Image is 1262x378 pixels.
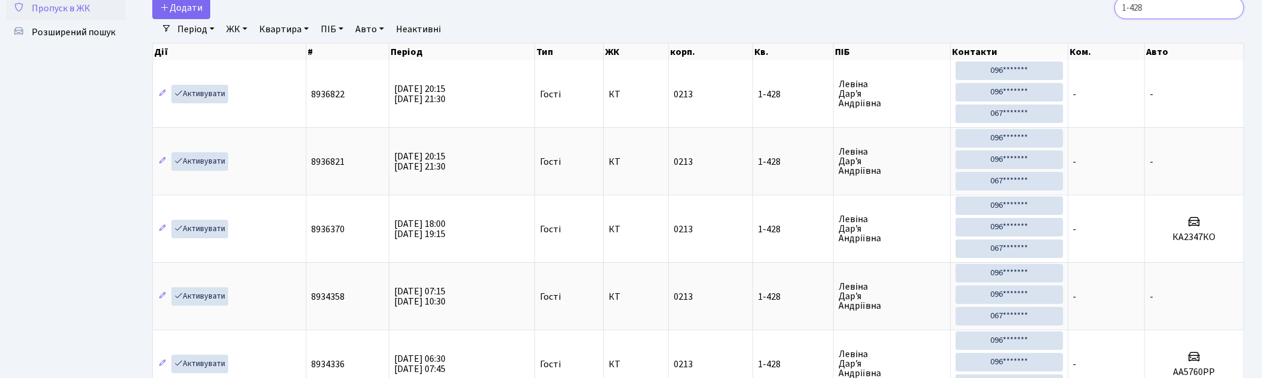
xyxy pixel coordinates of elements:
span: 0213 [674,88,693,101]
span: - [1073,358,1077,371]
th: Дії [153,44,306,60]
span: Левіна Дар'я Андріївна [839,349,945,378]
span: Додати [160,1,202,14]
th: корп. [669,44,753,60]
span: 1-428 [758,292,828,302]
th: Контакти [951,44,1068,60]
span: Левіна Дар'я Андріївна [839,214,945,243]
th: Ком. [1068,44,1146,60]
a: Квартира [254,19,314,39]
span: 1-428 [758,157,828,167]
span: КТ [609,157,664,167]
span: Розширений пошук [32,26,115,39]
span: 8936822 [311,88,345,101]
span: 8936370 [311,223,345,236]
a: Активувати [171,152,228,171]
span: КТ [609,225,664,234]
span: 0213 [674,290,693,303]
span: - [1073,223,1077,236]
span: [DATE] 07:15 [DATE] 10:30 [394,285,446,308]
span: - [1150,88,1153,101]
h5: AA5760PP [1150,367,1239,378]
a: Активувати [171,220,228,238]
th: ЖК [604,44,669,60]
span: 1-428 [758,90,828,99]
a: Авто [351,19,389,39]
span: - [1073,155,1077,168]
h5: КА2347КО [1150,232,1239,243]
span: 8936821 [311,155,345,168]
a: Активувати [171,85,228,103]
span: [DATE] 20:15 [DATE] 21:30 [394,82,446,106]
th: # [306,44,389,60]
span: Гості [540,90,561,99]
span: Левіна Дар'я Андріївна [839,147,945,176]
span: 0213 [674,155,693,168]
a: ЖК [222,19,252,39]
span: - [1150,290,1153,303]
a: Період [173,19,219,39]
a: Розширений пошук [6,20,125,44]
span: 0213 [674,358,693,371]
span: 8934336 [311,358,345,371]
a: Активувати [171,355,228,373]
span: 0213 [674,223,693,236]
span: [DATE] 06:30 [DATE] 07:45 [394,352,446,376]
span: Левіна Дар'я Андріївна [839,282,945,311]
span: КТ [609,359,664,369]
span: 8934358 [311,290,345,303]
span: КТ [609,292,664,302]
span: Гості [540,292,561,302]
span: 1-428 [758,225,828,234]
span: Левіна Дар'я Андріївна [839,79,945,108]
span: Гості [540,225,561,234]
a: ПІБ [316,19,348,39]
span: - [1073,290,1077,303]
span: - [1073,88,1077,101]
th: Кв. [753,44,834,60]
span: 1-428 [758,359,828,369]
a: Неактивні [391,19,446,39]
span: [DATE] 20:15 [DATE] 21:30 [394,150,446,173]
span: КТ [609,90,664,99]
a: Активувати [171,287,228,306]
span: Гості [540,359,561,369]
th: Авто [1145,44,1244,60]
span: [DATE] 18:00 [DATE] 19:15 [394,217,446,241]
span: - [1150,155,1153,168]
span: Гості [540,157,561,167]
th: Тип [535,44,604,60]
th: Період [389,44,535,60]
th: ПІБ [834,44,951,60]
span: Пропуск в ЖК [32,2,90,15]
